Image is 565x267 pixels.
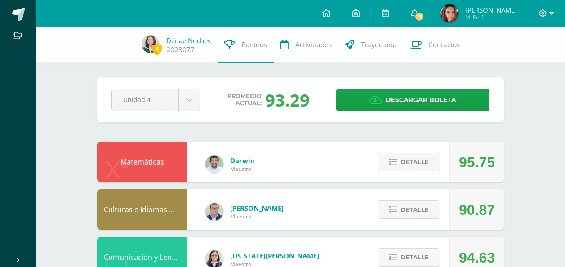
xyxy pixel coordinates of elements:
[428,40,460,49] span: Contactos
[97,189,187,230] div: Culturas e Idiomas Mayas, Garífuna o Xinka
[230,251,319,260] span: [US_STATE][PERSON_NAME]
[400,154,429,170] span: Detalle
[465,5,517,14] span: [PERSON_NAME]
[166,45,195,54] a: 2023077
[230,204,284,213] span: [PERSON_NAME]
[414,12,424,22] span: 17
[97,142,187,182] div: Matemáticas
[378,248,440,267] button: Detalle
[400,201,429,218] span: Detalle
[166,36,211,45] a: Dánae Noches
[459,190,495,230] div: 90.87
[404,27,467,63] a: Contactos
[241,40,267,49] span: Punteos
[123,89,167,110] span: Unidad 4
[227,93,262,107] span: Promedio actual:
[205,203,223,221] img: c1c1b07ef08c5b34f56a5eb7b3c08b85.png
[142,35,160,53] img: cf122310391f7a928a40645edd7e1f45.png
[400,249,429,266] span: Detalle
[378,200,440,219] button: Detalle
[338,27,404,63] a: Trayectoria
[230,165,255,173] span: Maestro
[152,44,162,55] span: 4
[378,153,440,171] button: Detalle
[274,27,338,63] a: Actividades
[440,4,458,22] img: 1cdd0a7f21a1b83a6925c03ddac28e9e.png
[230,156,255,165] span: Darwin
[295,40,332,49] span: Actividades
[336,89,489,111] a: Descargar boleta
[230,213,284,220] span: Maestro
[205,155,223,173] img: 83380f786c66685c773124a614adf1e1.png
[386,89,456,111] span: Descargar boleta
[112,89,200,111] a: Unidad 4
[218,27,274,63] a: Punteos
[265,88,310,111] div: 93.29
[361,40,397,49] span: Trayectoria
[459,142,495,182] div: 95.75
[465,13,517,21] span: Mi Perfil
